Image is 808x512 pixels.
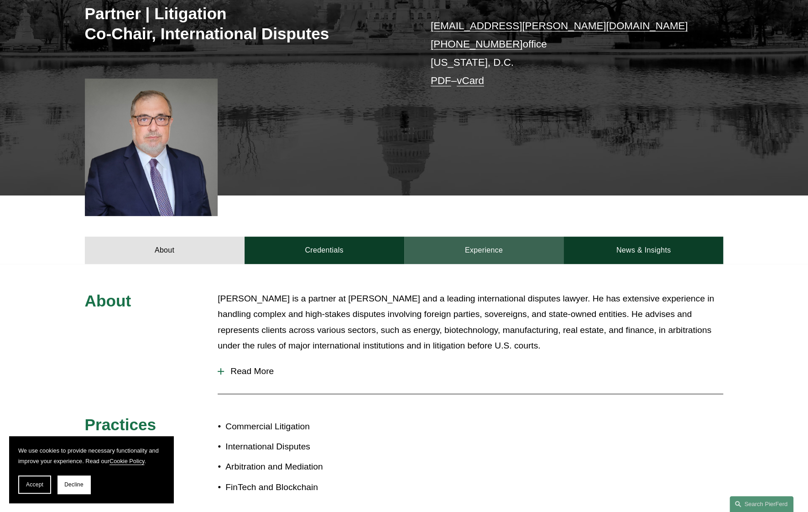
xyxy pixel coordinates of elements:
a: vCard [457,75,484,86]
p: Commercial Litigation [225,419,404,435]
span: Practices [85,416,156,433]
a: About [85,237,245,264]
section: Cookie banner [9,436,173,503]
a: News & Insights [563,237,723,264]
a: Experience [404,237,564,264]
span: About [85,292,131,310]
button: Accept [18,475,51,494]
p: FinTech and Blockchain [225,480,404,496]
a: PDF [431,75,451,86]
button: Decline [57,475,90,494]
a: [PHONE_NUMBER] [431,38,523,50]
a: Search this site [730,496,793,512]
a: [EMAIL_ADDRESS][PERSON_NAME][DOMAIN_NAME] [431,20,688,32]
p: Arbitration and Mediation [225,459,404,475]
span: Read More [224,366,723,376]
p: [PERSON_NAME] is a partner at [PERSON_NAME] and a leading international disputes lawyer. He has e... [218,291,723,354]
p: We use cookies to provide necessary functionality and improve your experience. Read our . [18,445,164,466]
span: Accept [26,481,43,488]
a: Cookie Policy [109,458,145,464]
h3: Partner | Litigation Co-Chair, International Disputes [85,4,404,43]
button: Read More [218,359,723,383]
p: office [US_STATE], D.C. – [431,17,697,90]
span: Decline [64,481,83,488]
p: International Disputes [225,439,404,455]
a: Credentials [245,237,404,264]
